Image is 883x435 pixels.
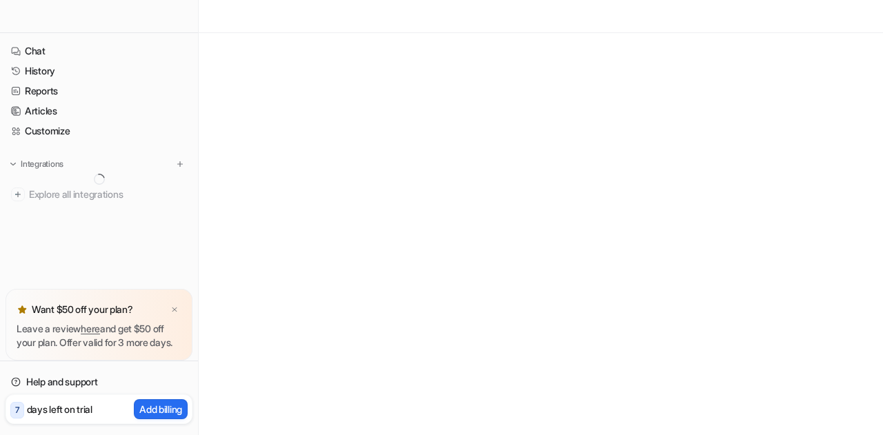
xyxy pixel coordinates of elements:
a: Reports [6,81,192,101]
span: Explore all integrations [29,183,187,205]
img: star [17,304,28,315]
a: Chat [6,41,192,61]
p: Leave a review and get $50 off your plan. Offer valid for 3 more days. [17,322,181,350]
a: Help and support [6,372,192,392]
p: Integrations [21,159,63,170]
p: Want $50 off your plan? [32,303,133,316]
p: Add billing [139,402,182,416]
a: Explore all integrations [6,185,192,204]
a: here [81,323,100,334]
button: Add billing [134,399,188,419]
a: Articles [6,101,192,121]
a: History [6,61,192,81]
a: Customize [6,121,192,141]
p: 7 [15,404,19,416]
p: days left on trial [27,402,92,416]
button: Integrations [6,157,68,171]
img: menu_add.svg [175,159,185,169]
img: explore all integrations [11,188,25,201]
img: x [170,305,179,314]
img: expand menu [8,159,18,169]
